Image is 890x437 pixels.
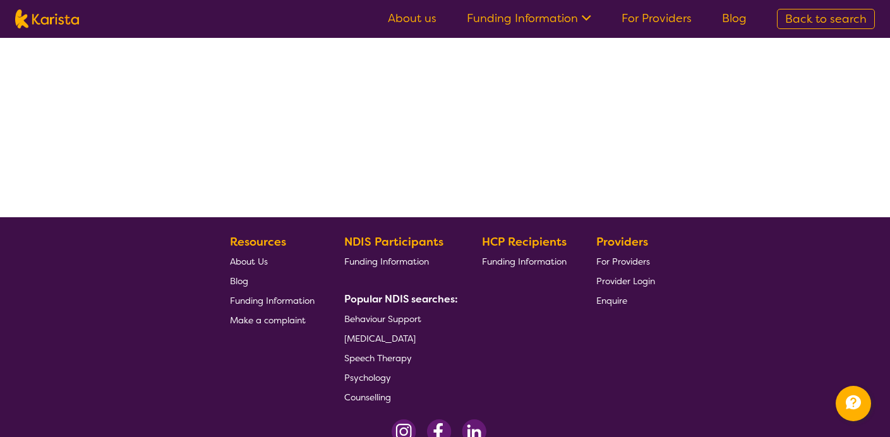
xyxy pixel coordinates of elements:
[344,352,412,364] span: Speech Therapy
[596,256,650,267] span: For Providers
[344,309,453,328] a: Behaviour Support
[344,392,391,403] span: Counselling
[388,11,436,26] a: About us
[230,256,268,267] span: About Us
[230,314,306,326] span: Make a complaint
[344,387,453,407] a: Counselling
[230,295,315,306] span: Funding Information
[722,11,747,26] a: Blog
[344,368,453,387] a: Psychology
[344,292,458,306] b: Popular NDIS searches:
[344,234,443,249] b: NDIS Participants
[622,11,692,26] a: For Providers
[15,9,79,28] img: Karista logo
[596,295,627,306] span: Enquire
[344,328,453,348] a: [MEDICAL_DATA]
[596,234,648,249] b: Providers
[777,9,875,29] a: Back to search
[596,271,655,290] a: Provider Login
[785,11,867,27] span: Back to search
[482,251,567,271] a: Funding Information
[482,234,567,249] b: HCP Recipients
[344,372,391,383] span: Psychology
[344,256,429,267] span: Funding Information
[596,251,655,271] a: For Providers
[596,275,655,287] span: Provider Login
[344,333,416,344] span: [MEDICAL_DATA]
[230,310,315,330] a: Make a complaint
[230,290,315,310] a: Funding Information
[230,234,286,249] b: Resources
[344,251,453,271] a: Funding Information
[230,251,315,271] a: About Us
[344,313,421,325] span: Behaviour Support
[482,256,567,267] span: Funding Information
[836,386,871,421] button: Channel Menu
[230,271,315,290] a: Blog
[230,275,248,287] span: Blog
[596,290,655,310] a: Enquire
[467,11,591,26] a: Funding Information
[344,348,453,368] a: Speech Therapy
